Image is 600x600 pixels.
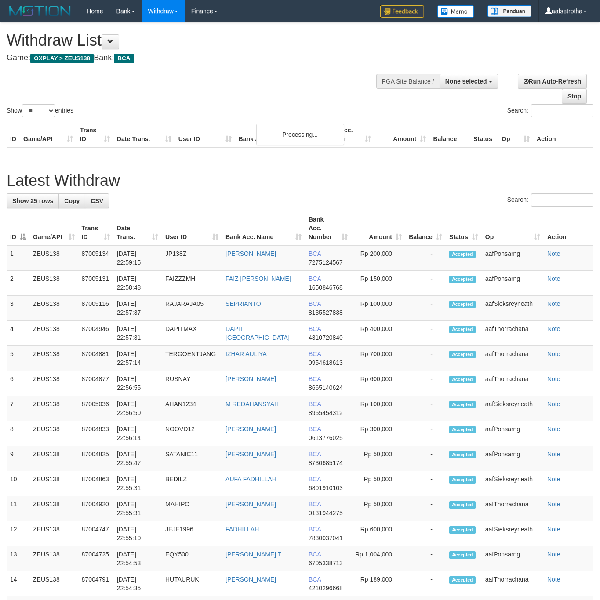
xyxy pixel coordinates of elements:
[547,300,560,307] a: Note
[320,122,375,147] th: Bank Acc. Number
[225,425,276,433] a: [PERSON_NAME]
[482,521,544,546] td: aafSieksreyneath
[309,284,343,291] span: Copy 1650846768 to clipboard
[375,122,429,147] th: Amount
[113,571,162,596] td: [DATE] 22:54:35
[7,32,391,49] h1: Withdraw List
[225,476,276,483] a: AUFA FADHILLAH
[29,521,78,546] td: ZEUS138
[225,300,261,307] a: SEPRIANTO
[225,350,267,357] a: IZHAR AULIYA
[309,250,321,257] span: BCA
[405,346,446,371] td: -
[78,371,113,396] td: 87004877
[309,451,321,458] span: BCA
[405,396,446,421] td: -
[487,5,531,17] img: panduan.png
[309,259,343,266] span: Copy 7275124567 to clipboard
[547,325,560,332] a: Note
[482,211,544,245] th: Op: activate to sort column ascending
[162,211,222,245] th: User ID: activate to sort column ascending
[7,54,391,62] h4: Game: Bank:
[114,54,134,63] span: BCA
[7,546,29,571] td: 13
[547,576,560,583] a: Note
[113,396,162,421] td: [DATE] 22:56:50
[405,546,446,571] td: -
[78,421,113,446] td: 87004833
[309,434,343,441] span: Copy 0613776025 to clipboard
[405,471,446,496] td: -
[222,211,305,245] th: Bank Acc. Name: activate to sort column ascending
[405,271,446,296] td: -
[162,446,222,471] td: SATANIC11
[12,197,53,204] span: Show 25 rows
[533,122,593,147] th: Action
[351,296,405,321] td: Rp 100,000
[351,496,405,521] td: Rp 50,000
[162,546,222,571] td: EQY500
[113,245,162,271] td: [DATE] 22:59:15
[518,74,587,89] a: Run Auto-Refresh
[309,359,343,366] span: Copy 0954618613 to clipboard
[449,276,476,283] span: Accepted
[162,471,222,496] td: BEDILZ
[162,346,222,371] td: TERGOENTJANG
[162,245,222,271] td: JP138Z
[78,471,113,496] td: 87004863
[405,571,446,596] td: -
[113,446,162,471] td: [DATE] 22:55:47
[309,484,343,491] span: Copy 6801910103 to clipboard
[470,122,498,147] th: Status
[380,5,424,18] img: Feedback.jpg
[449,326,476,333] span: Accepted
[482,471,544,496] td: aafSieksreyneath
[351,546,405,571] td: Rp 1,004,000
[544,211,593,245] th: Action
[7,471,29,496] td: 10
[376,74,440,89] div: PGA Site Balance /
[29,346,78,371] td: ZEUS138
[531,104,593,117] input: Search:
[482,271,544,296] td: aafPonsarng
[449,401,476,408] span: Accepted
[482,321,544,346] td: aafThorrachana
[7,321,29,346] td: 4
[309,576,321,583] span: BCA
[29,571,78,596] td: ZEUS138
[482,371,544,396] td: aafThorrachana
[225,526,259,533] a: FADHILLAH
[85,193,109,208] a: CSV
[29,396,78,421] td: ZEUS138
[29,471,78,496] td: ZEUS138
[446,211,482,245] th: Status: activate to sort column ascending
[482,571,544,596] td: aafThorrachana
[449,576,476,584] span: Accepted
[309,551,321,558] span: BCA
[351,521,405,546] td: Rp 600,000
[20,122,76,147] th: Game/API
[351,446,405,471] td: Rp 50,000
[7,271,29,296] td: 2
[29,321,78,346] td: ZEUS138
[482,245,544,271] td: aafPonsarng
[507,104,593,117] label: Search:
[405,371,446,396] td: -
[482,446,544,471] td: aafPonsarng
[30,54,94,63] span: OXPLAY > ZEUS138
[507,193,593,207] label: Search:
[225,275,291,282] a: FAIZ [PERSON_NAME]
[113,421,162,446] td: [DATE] 22:56:14
[309,476,321,483] span: BCA
[309,325,321,332] span: BCA
[547,551,560,558] a: Note
[78,271,113,296] td: 87005131
[7,421,29,446] td: 8
[547,501,560,508] a: Note
[482,546,544,571] td: aafPonsarng
[482,296,544,321] td: aafSieksreyneath
[351,396,405,421] td: Rp 100,000
[562,89,587,104] a: Stop
[113,346,162,371] td: [DATE] 22:57:14
[162,421,222,446] td: NOOVD12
